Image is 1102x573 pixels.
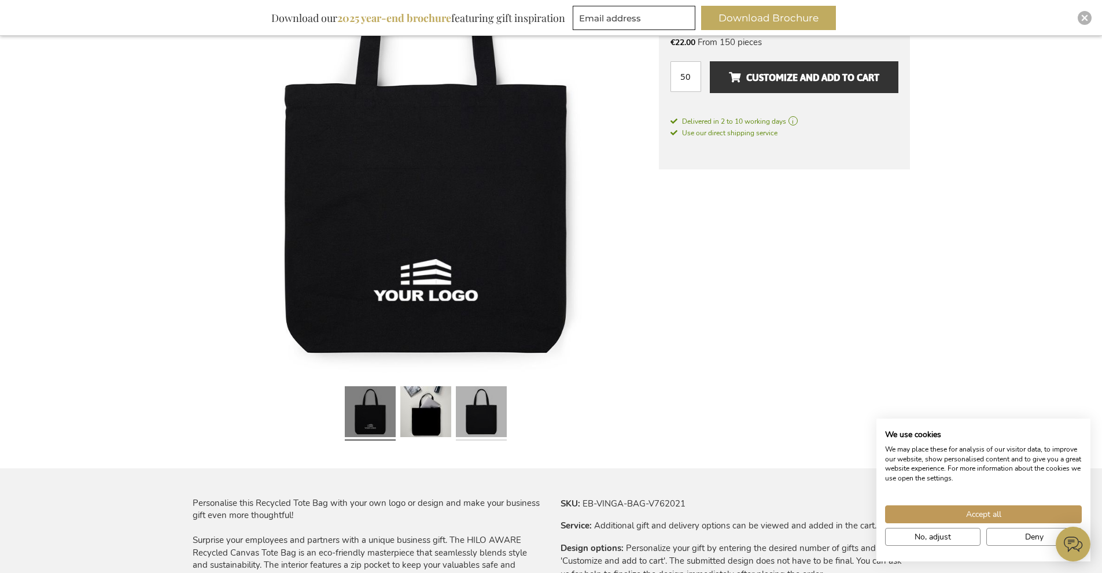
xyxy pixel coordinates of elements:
[337,11,451,25] b: 2025 year-end brochure
[1025,531,1044,543] span: Deny
[701,6,836,30] button: Download Brochure
[1056,527,1090,561] iframe: belco-activator-frame
[573,6,699,34] form: marketing offers and promotions
[670,36,898,49] li: From 150 pieces
[670,116,898,127] a: Delivered in 2 to 10 working days
[400,382,451,445] a: Personalised Recycled Tote Bag - Black
[573,6,695,30] input: Email address
[885,505,1082,523] button: Accept all cookies
[885,430,1082,440] h2: We use cookies
[345,382,396,445] a: Personalised Recycled Tote Bag - Black
[1081,14,1088,21] img: Close
[670,128,777,138] span: Use our direct shipping service
[456,382,507,445] a: Personalised Recycled Tote Bag - Black
[670,127,777,138] a: Use our direct shipping service
[986,528,1082,546] button: Deny all cookies
[915,531,951,543] span: No, adjust
[729,68,879,87] span: Customize and add to cart
[266,6,570,30] div: Download our featuring gift inspiration
[1078,11,1092,25] div: Close
[670,37,695,48] span: €22.00
[670,61,701,92] input: Qty
[966,508,1001,520] span: Accept all
[885,528,981,546] button: Adjust cookie preferences
[710,61,898,93] button: Customize and add to cart
[885,445,1082,483] p: We may place these for analysis of our visitor data, to improve our website, show personalised co...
